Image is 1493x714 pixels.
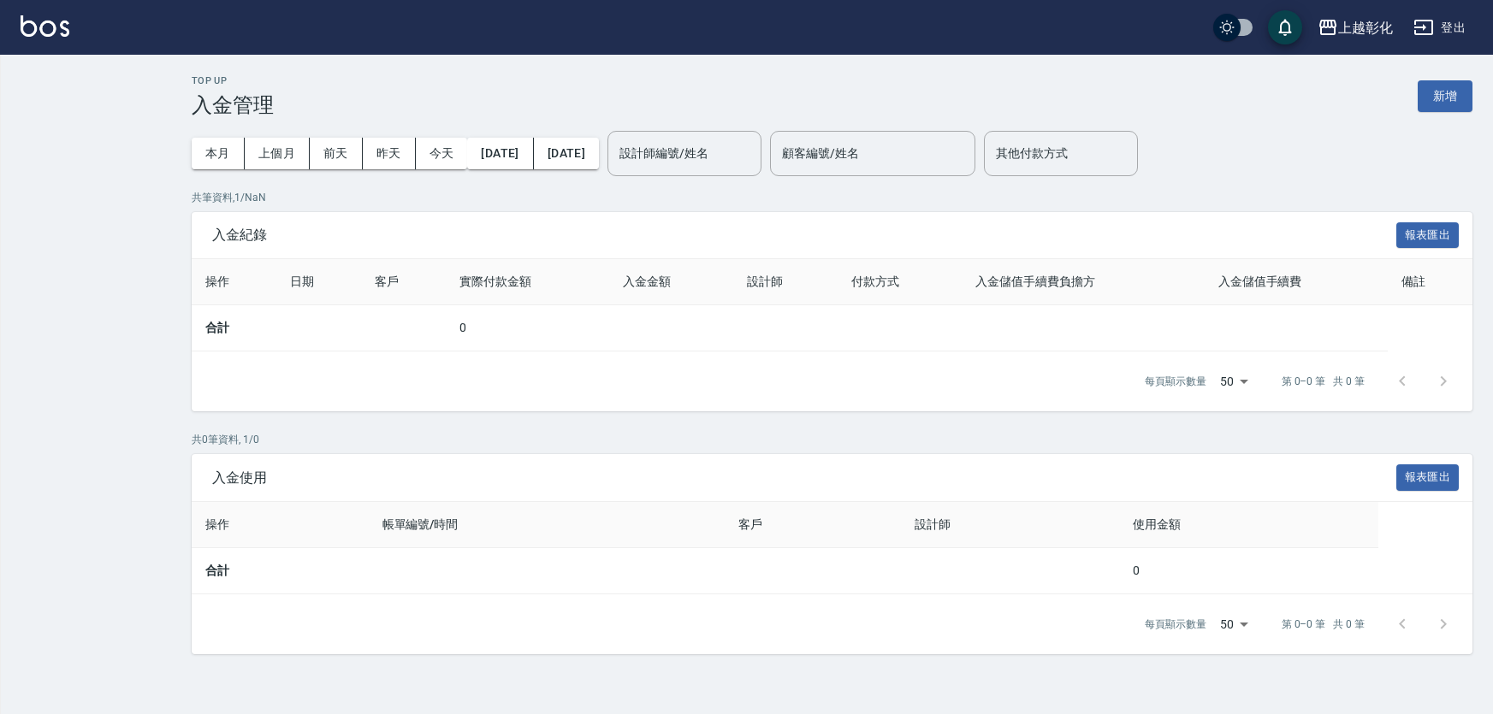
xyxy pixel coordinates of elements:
th: 客戶 [725,502,902,548]
th: 入金儲值手續費負擔方 [962,259,1204,305]
h2: Top Up [192,75,274,86]
button: 報表匯出 [1396,464,1460,491]
th: 帳單編號/時間 [369,502,725,548]
div: 上越彰化 [1338,17,1393,38]
th: 客戶 [361,259,446,305]
p: 共 0 筆資料, 1 / 0 [192,432,1472,447]
span: 入金紀錄 [212,227,1396,244]
p: 每頁顯示數量 [1145,374,1206,389]
button: 上越彰化 [1311,10,1400,45]
td: 0 [446,305,609,351]
td: 合計 [192,548,369,594]
p: 第 0–0 筆 共 0 筆 [1282,374,1365,389]
th: 操作 [192,502,369,548]
th: 實際付款金額 [446,259,609,305]
button: 本月 [192,138,245,169]
button: 新增 [1418,80,1472,112]
th: 入金儲值手續費 [1205,259,1388,305]
button: 報表匯出 [1396,222,1460,249]
button: 前天 [310,138,363,169]
th: 付款方式 [838,259,962,305]
h3: 入金管理 [192,93,274,117]
span: 入金使用 [212,469,1396,487]
button: [DATE] [467,138,533,169]
th: 入金金額 [609,259,733,305]
a: 新增 [1418,87,1472,103]
th: 備註 [1388,259,1472,305]
td: 0 [1119,548,1378,594]
button: [DATE] [534,138,599,169]
div: 50 [1213,601,1254,647]
th: 設計師 [901,502,1119,548]
td: 合計 [192,305,361,351]
button: 今天 [416,138,468,169]
button: 登出 [1407,12,1472,44]
a: 報表匯出 [1396,226,1460,242]
th: 使用金額 [1119,502,1378,548]
a: 報表匯出 [1396,469,1460,485]
div: 50 [1213,358,1254,404]
th: 日期 [276,259,361,305]
p: 每頁顯示數量 [1145,617,1206,632]
img: Logo [21,15,69,37]
th: 操作 [192,259,276,305]
button: 上個月 [245,138,310,169]
p: 共 筆資料, 1 / NaN [192,190,1472,205]
p: 第 0–0 筆 共 0 筆 [1282,617,1365,632]
button: 昨天 [363,138,416,169]
button: save [1268,10,1302,44]
th: 設計師 [733,259,838,305]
